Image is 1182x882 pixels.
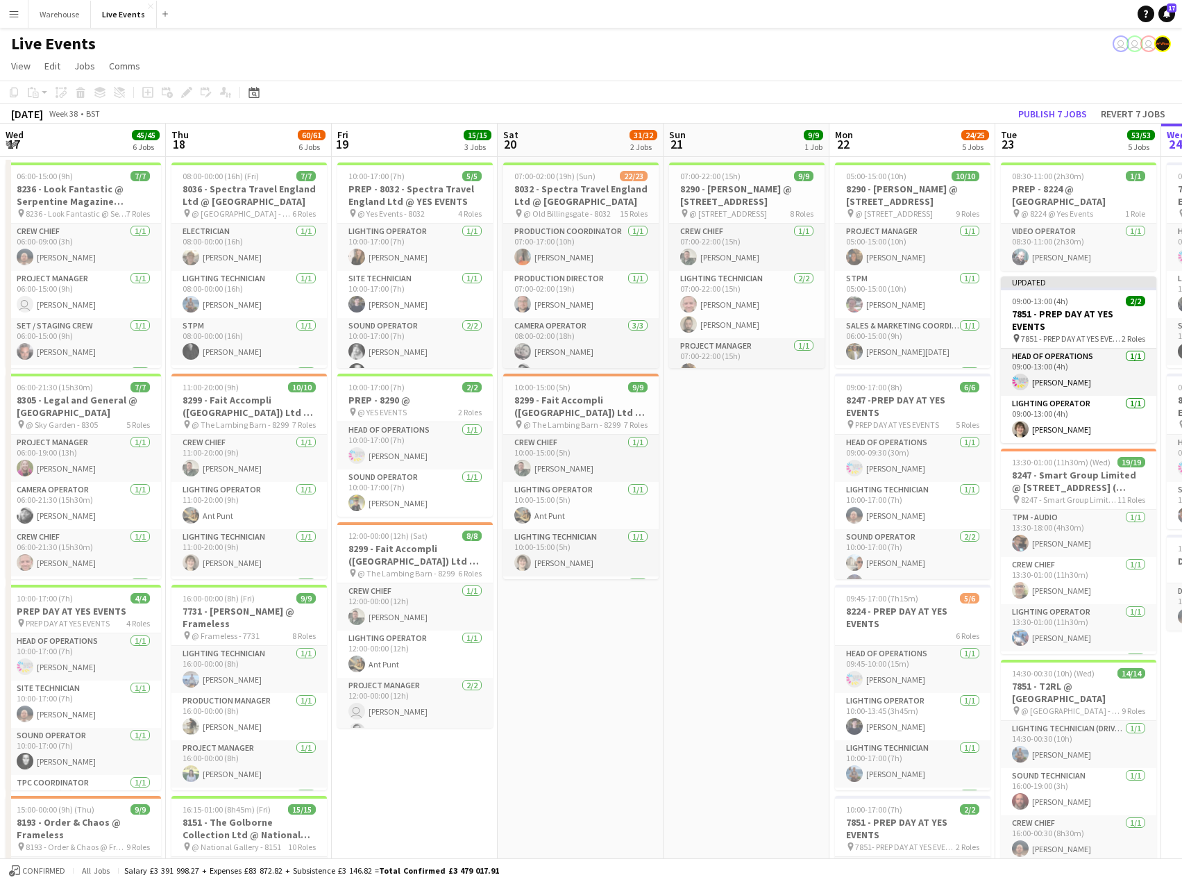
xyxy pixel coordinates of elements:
h3: 8247 -PREP DAY AT YES EVENTS [835,394,990,419]
span: Total Confirmed £3 479 017.91 [379,865,499,876]
app-card-role: Project Manager1/106:00-19:00 (13h)[PERSON_NAME] [6,435,161,482]
span: 10:00-17:00 (7h) [348,382,405,392]
div: 6 Jobs [133,142,159,152]
app-user-avatar: Technical Department [1140,35,1157,52]
span: 17 [3,136,24,152]
span: @ YES EVENTS [357,407,407,417]
span: 8 Roles [790,208,813,219]
span: 05:00-15:00 (10h) [846,171,906,181]
span: 10 Roles [288,842,316,852]
span: 9/9 [296,593,316,604]
span: 2/2 [960,804,979,815]
span: 1/1 [1126,171,1145,181]
app-job-card: 10:00-17:00 (7h)2/2PREP - 8290 @ @ YES EVENTS2 RolesHead of Operations1/110:00-17:00 (7h)[PERSON_... [337,374,493,517]
h3: 7851 - T2RL @ [GEOGRAPHIC_DATA] [1001,680,1156,705]
app-job-card: 07:00-02:00 (19h) (Sun)22/238032 - Spectra Travel England Ltd @ [GEOGRAPHIC_DATA] @ Old Billingsg... [503,163,659,368]
div: 10:00-17:00 (7h)5/5PREP - 8032 - Spectra Travel England Ltd @ YES EVENTS @ Yes Events - 80324 Rol... [337,163,493,368]
h3: PREP DAY AT YES EVENTS [6,605,161,617]
span: 6/6 [960,382,979,392]
app-card-role: Production Director1/107:00-02:00 (19h)[PERSON_NAME] [503,271,659,318]
span: 6 Roles [956,631,979,641]
div: 10:00-15:00 (5h)9/98299 - Fait Accompli ([GEOGRAPHIC_DATA]) Ltd @ [GEOGRAPHIC_DATA] @ The Lambing... [503,374,659,579]
a: Jobs [69,57,101,75]
app-job-card: 11:00-20:00 (9h)10/108299 - Fait Accompli ([GEOGRAPHIC_DATA]) Ltd @ [GEOGRAPHIC_DATA] @ The Lambi... [171,374,327,579]
app-card-role: Head of Operations1/109:00-13:00 (4h)[PERSON_NAME] [1001,349,1156,396]
span: 9/9 [804,130,823,140]
h3: 8193 - Order & Chaos @ Frameless [6,816,161,841]
h3: 7851 - PREP DAY AT YES EVENTS [835,816,990,841]
span: 6 Roles [458,568,482,579]
app-user-avatar: Production Managers [1154,35,1171,52]
div: 09:45-17:00 (7h15m)5/68224 - PREP DAY AT YES EVENTS6 RolesHead of Operations1/109:45-10:00 (15m)[... [835,585,990,790]
a: 17 [1158,6,1175,22]
app-card-role: Crew Chief1/1 [835,365,990,413]
h3: 7731 - [PERSON_NAME] @ Frameless [171,605,327,630]
span: 8236 - Look Fantastic @ Serpentine Magazine Restaurant [26,208,126,219]
app-card-role: Project Manager1/106:00-15:00 (9h) [PERSON_NAME] [6,271,161,318]
span: 9/9 [130,804,150,815]
app-job-card: Updated09:00-13:00 (4h)2/27851 - PREP DAY AT YES EVENTS 7851 - PREP DAY AT YES EVENTS2 RolesHead ... [1001,276,1156,443]
span: 15/15 [464,130,491,140]
app-card-role: Head of Operations1/110:00-17:00 (7h)[PERSON_NAME] [337,422,493,469]
span: 6 Roles [292,208,316,219]
h3: 8236 - Look Fantastic @ Serpentine Magazine Restaurant [6,183,161,208]
span: 22 [833,136,853,152]
span: 1 Role [1125,208,1145,219]
div: BST [86,108,100,119]
app-card-role: Lighting Technician1/116:00-00:00 (8h)[PERSON_NAME] [171,646,327,693]
app-card-role: Set / Staging Crew2/2 [171,788,327,855]
span: 10:00-17:00 (7h) [17,593,73,604]
span: 16:15-01:00 (8h45m) (Fri) [183,804,271,815]
span: 19/19 [1117,457,1145,467]
div: 09:00-17:00 (8h)6/68247 -PREP DAY AT YES EVENTS PREP DAY AT YES EVENTS5 RolesHead of Operations1/... [835,374,990,579]
span: @ The Lambing Barn - 8299 [357,568,455,579]
span: @ The Lambing Barn - 8299 [523,419,620,430]
app-card-role: Production Coordinator1/107:00-17:00 (10h)[PERSON_NAME] [503,224,659,271]
button: Revert 7 jobs [1095,105,1171,123]
span: 17 [1167,3,1176,13]
span: @ 8224 @ Yes Events [1021,208,1093,219]
app-card-role: Crew Chief1/106:00-21:30 (15h30m)[PERSON_NAME] [6,529,161,576]
app-card-role: Project Manager2/2 [503,576,659,644]
app-job-card: 08:30-11:00 (2h30m)1/1PREP - 8224 @ [GEOGRAPHIC_DATA] @ 8224 @ Yes Events1 RoleVideo Operator1/10... [1001,163,1156,271]
app-card-role: Lighting Technician1/108:00-00:00 (16h)[PERSON_NAME] [171,271,327,318]
app-job-card: 10:00-17:00 (7h)4/4PREP DAY AT YES EVENTS PREP DAY AT YES EVENTS4 RolesHead of Operations1/110:00... [6,585,161,790]
span: 19 [335,136,348,152]
span: Fri [337,128,348,141]
div: 07:00-22:00 (15h)9/98290 - [PERSON_NAME] @ [STREET_ADDRESS] @ [STREET_ADDRESS]8 RolesCrew Chief1/... [669,163,825,368]
span: 09:00-17:00 (8h) [846,382,902,392]
h3: 8290 - [PERSON_NAME] @ [STREET_ADDRESS] [835,183,990,208]
div: 5 Jobs [962,142,988,152]
h3: 8032 - Spectra Travel England Ltd @ [GEOGRAPHIC_DATA] [503,183,659,208]
app-card-role: TPM - AUDIO1/113:30-18:00 (4h30m)[PERSON_NAME] [1001,510,1156,557]
span: @ Frameless - 7731 [192,631,260,641]
app-job-card: 14:30-00:30 (10h) (Wed)14/147851 - T2RL @ [GEOGRAPHIC_DATA] @ [GEOGRAPHIC_DATA] - 78519 RolesLigh... [1001,660,1156,865]
span: 23 [999,136,1017,152]
app-job-card: 05:00-15:00 (10h)10/108290 - [PERSON_NAME] @ [STREET_ADDRESS] @ [STREET_ADDRESS]9 RolesProject Ma... [835,163,990,368]
span: 13:30-01:00 (11h30m) (Wed) [1012,457,1111,467]
span: 2 Roles [458,407,482,417]
h3: 8305 - Legal and General @ [GEOGRAPHIC_DATA] [6,394,161,419]
span: Edit [44,60,60,72]
app-card-role: Head of Operations1/110:00-17:00 (7h)[PERSON_NAME] [6,633,161,681]
app-card-role: Crew Chief1/106:00-09:00 (3h)[PERSON_NAME] [6,224,161,271]
app-card-role: Production Manager1/116:00-00:00 (8h)[PERSON_NAME] [171,693,327,740]
span: 5/6 [960,593,979,604]
span: All jobs [79,865,112,876]
span: Mon [835,128,853,141]
app-card-role: Sound Operator1/110:00-17:00 (7h)[PERSON_NAME] [337,469,493,517]
div: 12:00-00:00 (12h) (Sat)8/88299 - Fait Accompli ([GEOGRAPHIC_DATA]) Ltd @ [GEOGRAPHIC_DATA] @ The ... [337,522,493,728]
span: 15/15 [288,804,316,815]
span: 5 Roles [126,419,150,430]
app-card-role: Lighting Operator1/110:00-13:45 (3h45m)[PERSON_NAME] [835,693,990,740]
app-card-role: Site Technician1/110:00-17:00 (7h)[PERSON_NAME] [337,271,493,318]
span: 7/7 [130,382,150,392]
app-card-role: Set / Staging Crew1/106:00-15:00 (9h)[PERSON_NAME] [6,318,161,365]
button: Live Events [91,1,157,28]
span: Week 38 [46,108,81,119]
app-card-role: Sound Operator2/210:00-17:00 (7h)[PERSON_NAME][PERSON_NAME] [337,318,493,385]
